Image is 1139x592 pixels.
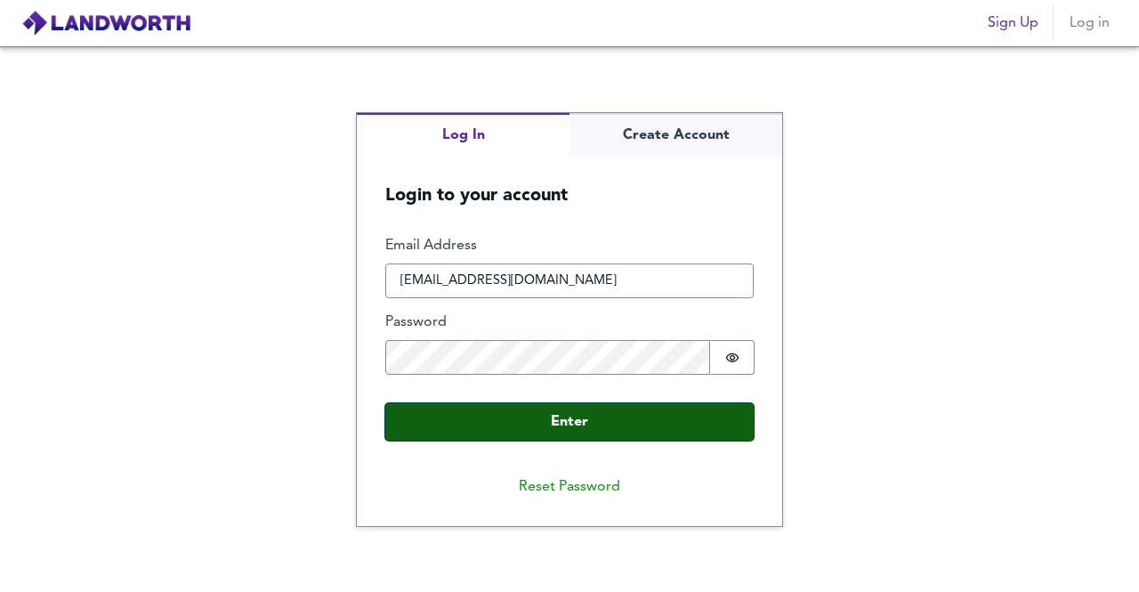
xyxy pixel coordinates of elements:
button: Log In [357,113,569,157]
button: Reset Password [505,469,634,505]
button: Create Account [569,113,782,157]
button: Sign Up [981,5,1046,41]
span: Log in [1068,11,1111,36]
label: Password [385,312,754,333]
input: e.g. joe@bloggs.com [385,264,754,299]
button: Log in [1061,5,1118,41]
img: logo [21,10,191,36]
span: Sign Up [988,11,1038,36]
button: Enter [385,403,754,441]
label: Email Address [385,236,754,256]
button: Show password [710,340,755,375]
h5: Login to your account [357,157,782,207]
